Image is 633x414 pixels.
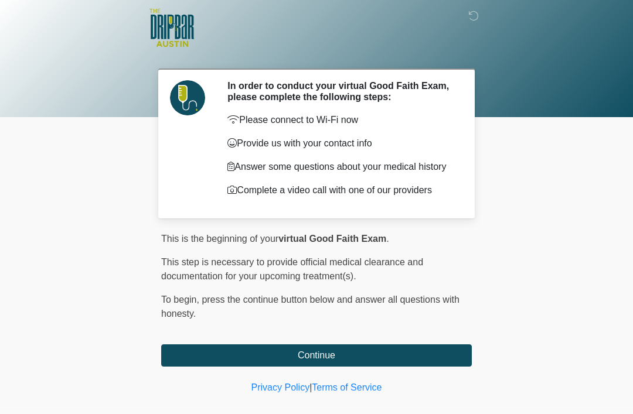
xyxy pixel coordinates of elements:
span: press the continue button below and answer all questions with honesty. [161,295,460,319]
p: Please connect to Wi-Fi now [227,113,454,127]
span: This is the beginning of your [161,234,278,244]
h2: In order to conduct your virtual Good Faith Exam, please complete the following steps: [227,80,454,102]
a: Terms of Service [312,382,382,392]
strong: virtual Good Faith Exam [278,234,386,244]
button: Continue [161,344,472,367]
img: The DRIPBaR - Austin The Domain Logo [149,9,194,47]
span: To begin, [161,295,202,304]
p: Complete a video call with one of our providers [227,183,454,197]
p: Answer some questions about your medical history [227,160,454,174]
a: | [309,382,312,392]
p: Provide us with your contact info [227,136,454,150]
a: Privacy Policy [251,382,310,392]
span: This step is necessary to provide official medical clearance and documentation for your upcoming ... [161,257,423,281]
span: . [386,234,389,244]
img: Agent Avatar [170,80,205,115]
